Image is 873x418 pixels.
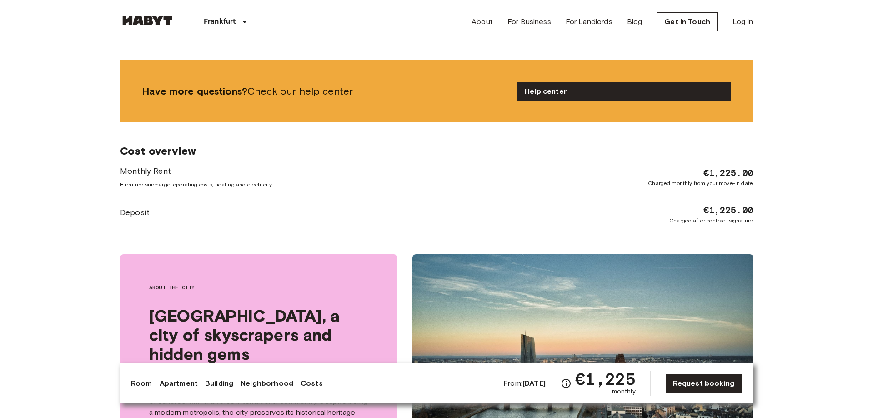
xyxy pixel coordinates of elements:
span: [GEOGRAPHIC_DATA], a city of skyscrapers and hidden gems [149,306,368,363]
span: €1,225 [575,371,636,387]
a: Request booking [665,374,742,393]
span: Furniture surcharge, operating costs, heating and electricity [120,181,272,189]
a: About [472,16,493,27]
b: Have more questions? [142,85,247,97]
svg: Check cost overview for full price breakdown. Please note that discounts apply to new joiners onl... [561,378,572,389]
a: Get in Touch [657,12,718,31]
span: Charged after contract signature [669,217,753,225]
img: Habyt [120,16,175,25]
a: For Business [507,16,551,27]
span: Monthly Rent [120,165,272,177]
a: Apartment [160,378,198,389]
a: For Landlords [566,16,612,27]
a: Building [205,378,233,389]
span: €1,225.00 [703,166,753,179]
span: Cost overview [120,144,753,158]
b: [DATE] [522,379,546,388]
a: Log in [733,16,753,27]
a: Blog [627,16,642,27]
span: Charged monthly from your move-in date [648,179,753,187]
span: Check our help center [142,85,510,98]
span: From: [503,378,546,388]
span: €1,225.00 [703,204,753,217]
p: Frankfurt [204,16,236,27]
a: Neighborhood [241,378,293,389]
span: About the city [149,283,368,292]
span: monthly [612,387,636,396]
span: Deposit [120,206,150,218]
a: Costs [301,378,323,389]
a: Help center [517,82,731,101]
a: Room [131,378,152,389]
